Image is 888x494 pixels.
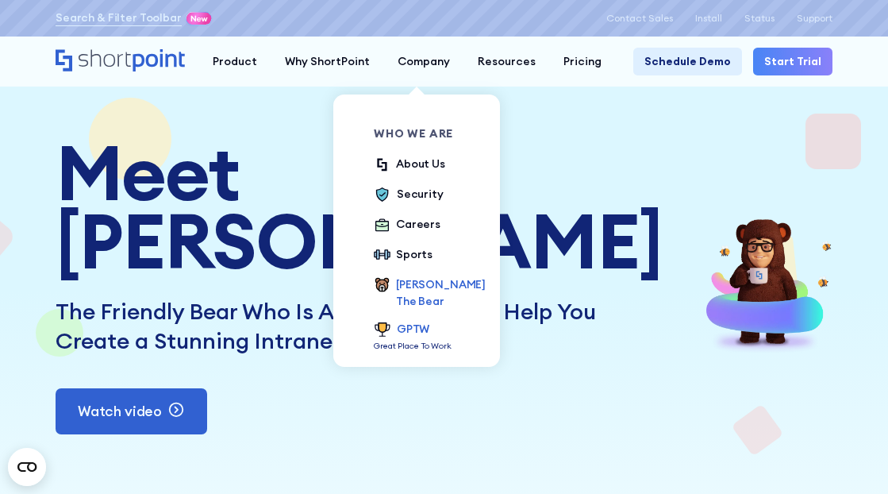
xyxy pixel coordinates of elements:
a: Why ShortPoint [271,48,383,75]
a: Resources [463,48,549,75]
div: Sports [396,246,432,263]
div: Company [398,53,450,70]
p: Great Place To Work [374,340,452,353]
div: Careers [396,216,440,233]
div: GPTW [397,321,429,338]
a: Contact Sales [606,13,673,24]
a: Pricing [549,48,615,75]
p: Watch video [78,401,162,422]
h1: Meet [PERSON_NAME] [56,139,662,275]
a: Support [797,13,832,24]
a: GPTW [374,321,452,340]
a: Start Trial [753,48,832,75]
a: Install [695,13,722,24]
a: Home [56,49,185,73]
a: Sports [374,246,432,265]
div: The Friendly Bear Who Is Always Happy To Help You Create a Stunning Intranet [56,297,662,355]
div: Pricing [563,53,602,70]
a: Search & Filter Toolbar [56,10,182,26]
div: About Us [396,156,445,172]
div: Resources [478,53,536,70]
a: Company [383,48,463,75]
iframe: Chat Widget [809,418,888,494]
div: [PERSON_NAME] The Bear [396,276,486,310]
a: Careers [374,216,440,235]
button: Open CMP widget [8,448,46,486]
a: Product [198,48,271,75]
div: Why ShortPoint [285,53,370,70]
a: About Us [374,156,445,175]
a: Schedule Demo [633,48,742,75]
a: [PERSON_NAME] The Bear [374,276,486,310]
div: Product [213,53,257,70]
a: Status [744,13,775,24]
a: Security [374,186,444,205]
div: Security [397,186,444,203]
div: Who we are [374,128,486,139]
